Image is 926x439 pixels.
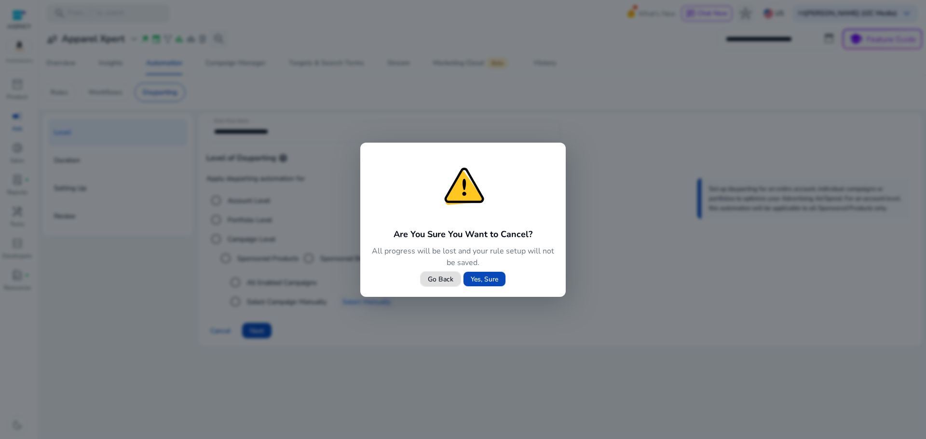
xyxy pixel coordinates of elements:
[428,274,453,284] span: Go Back
[372,245,554,268] h4: All progress will be lost and your rule setup will not be saved.
[420,271,461,287] button: Go Back
[372,227,554,241] h2: Are You Sure You Want to Cancel?
[463,271,506,287] button: Yes, Sure
[471,274,498,284] span: Yes, Sure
